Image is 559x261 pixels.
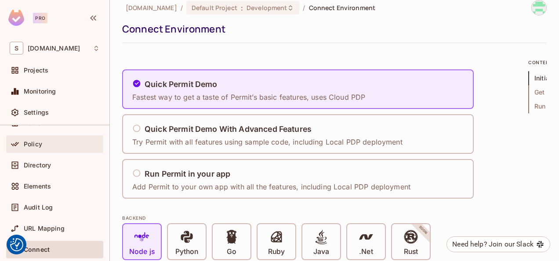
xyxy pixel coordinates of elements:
span: Workspace: siemens.com [28,45,80,52]
div: BACKEND [122,214,518,221]
span: Development [247,4,287,12]
span: Directory [24,162,51,169]
li: / [303,4,305,12]
span: SOON [406,213,440,247]
img: Revisit consent button [10,238,23,251]
span: Connect Environment [309,4,376,12]
span: Policy [24,141,42,148]
span: Settings [24,109,49,116]
p: Try Permit with all features using sample code, including Local PDP deployment [132,137,403,147]
button: Consent Preferences [10,238,23,251]
h5: Quick Permit Demo With Advanced Features [145,125,312,134]
span: S [10,42,23,54]
li: / [181,4,183,12]
h5: Quick Permit Demo [145,80,218,89]
div: Pro [33,13,47,23]
span: : [240,4,243,11]
p: Python [175,247,198,256]
span: Monitoring [24,88,56,95]
span: Default Project [192,4,237,12]
span: Audit Log [24,204,53,211]
div: Need help? Join our Slack [452,239,534,250]
span: the active workspace [126,4,177,12]
span: Elements [24,183,51,190]
h5: Run Permit in your app [145,170,230,178]
span: URL Mapping [24,225,65,232]
p: content [528,59,547,66]
p: Fastest way to get a taste of Permit’s basic features, uses Cloud PDP [132,92,365,102]
img: mariama.barry@siemens.com [532,0,546,15]
span: Projects [24,67,48,74]
p: Ruby [268,247,285,256]
p: Rust [404,247,418,256]
p: Add Permit to your own app with all the features, including Local PDP deployment [132,182,410,192]
p: .Net [359,247,373,256]
p: Node js [129,247,155,256]
p: Java [313,247,329,256]
img: SReyMgAAAABJRU5ErkJggg== [8,10,24,26]
div: Connect Environment [122,22,542,36]
span: Connect [24,246,50,253]
p: Go [227,247,236,256]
